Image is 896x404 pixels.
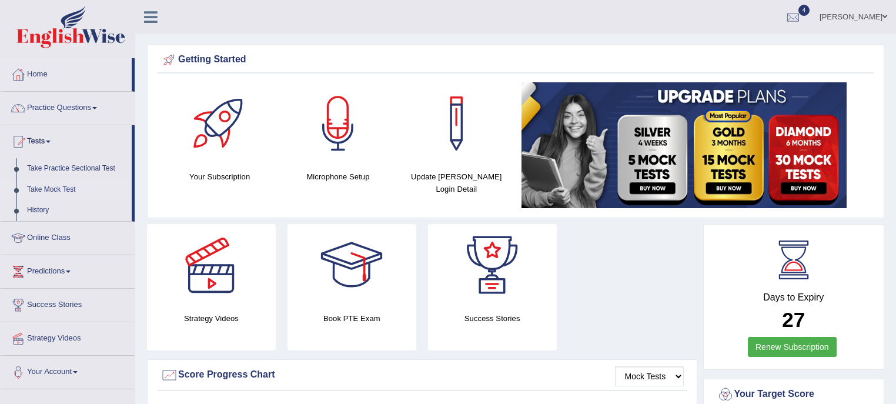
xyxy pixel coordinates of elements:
[403,171,510,195] h4: Update [PERSON_NAME] Login Detail
[1,58,132,88] a: Home
[428,312,557,325] h4: Success Stories
[1,322,135,352] a: Strategy Videos
[161,51,871,69] div: Getting Started
[22,200,132,221] a: History
[1,222,135,251] a: Online Class
[166,171,273,183] h4: Your Subscription
[1,125,132,155] a: Tests
[717,386,871,403] div: Your Target Score
[287,312,416,325] h4: Book PTE Exam
[147,312,276,325] h4: Strategy Videos
[1,289,135,318] a: Success Stories
[285,171,391,183] h4: Microphone Setup
[521,82,847,208] img: small5.jpg
[782,308,805,331] b: 27
[22,158,132,179] a: Take Practice Sectional Test
[1,92,135,121] a: Practice Questions
[22,179,132,201] a: Take Mock Test
[717,292,871,303] h4: Days to Expiry
[161,366,684,384] div: Score Progress Chart
[798,5,810,16] span: 4
[748,337,837,357] a: Renew Subscription
[1,356,135,385] a: Your Account
[1,255,135,285] a: Predictions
